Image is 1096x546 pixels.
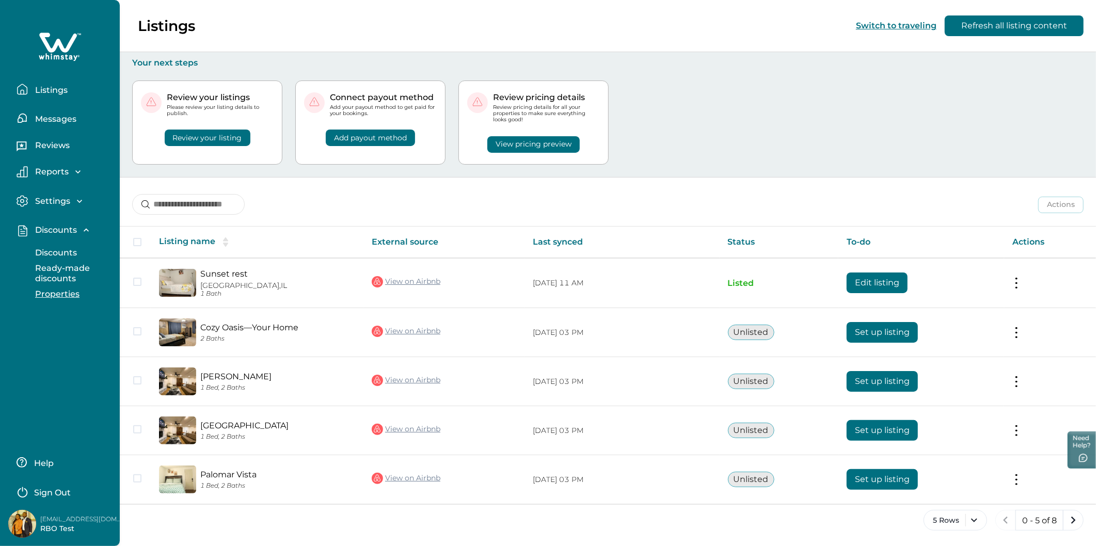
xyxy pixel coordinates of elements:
img: propertyImage_Cavern Desert [159,416,196,444]
button: Reviews [17,137,112,157]
p: 1 Bed, 2 Baths [200,433,355,441]
th: Listing name [151,227,363,258]
p: Listed [728,278,831,288]
a: [PERSON_NAME] [200,372,355,381]
button: next page [1063,510,1084,531]
img: propertyImage_Sunny Savanna [159,367,196,395]
button: Set up listing [847,469,918,490]
button: Actions [1038,197,1084,213]
div: Discounts [17,243,112,304]
a: View on Airbnb [372,374,440,387]
p: 1 Bed, 2 Baths [200,482,355,490]
button: Unlisted [728,423,774,438]
p: Reports [32,167,69,177]
a: View on Airbnb [372,423,440,436]
button: Unlisted [728,374,774,389]
button: Sign Out [17,481,108,502]
button: Refresh all listing content [945,15,1084,36]
a: Sunset rest [200,269,355,279]
p: Reviews [32,140,70,151]
p: Properties [32,289,80,299]
p: Sign Out [34,488,71,498]
p: Review pricing details for all your properties to make sure everything looks good! [493,104,600,123]
p: Discounts [32,248,77,258]
p: 1 Bed, 2 Baths [200,384,355,392]
button: Review your listing [165,130,250,146]
button: Set up listing [847,322,918,343]
button: 5 Rows [924,510,987,531]
p: Review your listings [167,92,274,103]
button: Messages [17,108,112,129]
button: Add payout method [326,130,415,146]
button: Unlisted [728,325,774,340]
button: Edit listing [847,272,908,293]
p: 0 - 5 of 8 [1022,516,1057,526]
p: RBO Test [40,524,123,534]
img: Whimstay Host [8,510,36,538]
button: Set up listing [847,420,918,441]
th: Actions [1004,227,1096,258]
button: Switch to traveling [856,21,936,30]
p: Please review your listing details to publish. [167,104,274,117]
p: Review pricing details [493,92,600,103]
p: Listings [138,17,195,35]
button: Settings [17,195,112,207]
p: Discounts [32,225,77,235]
a: View on Airbnb [372,325,440,338]
button: Unlisted [728,472,774,487]
p: [DATE] 03 PM [533,475,711,485]
p: [DATE] 03 PM [533,426,711,436]
a: View on Airbnb [372,275,440,288]
p: Listings [32,85,68,95]
button: sorting [215,237,236,247]
button: 0 - 5 of 8 [1015,510,1063,531]
p: Help [31,458,54,469]
button: Set up listing [847,371,918,392]
button: Help [17,452,108,473]
button: View pricing preview [487,136,580,153]
a: Cozy Oasis—Your Home [200,323,355,332]
p: Messages [32,114,76,124]
img: propertyImage_Sunset rest [159,269,196,297]
p: [EMAIL_ADDRESS][DOMAIN_NAME] [40,514,123,524]
th: External source [363,227,525,258]
a: View on Airbnb [372,472,440,485]
p: [DATE] 03 PM [533,328,711,338]
p: 1 Bath [200,290,355,298]
button: Properties [24,284,119,304]
p: [DATE] 11 AM [533,278,711,288]
p: Your next steps [132,58,1084,68]
button: previous page [995,510,1016,531]
img: propertyImage_Palomar Vista [159,465,196,493]
p: [GEOGRAPHIC_DATA], IL [200,281,355,290]
th: Status [720,227,839,258]
button: Ready-made discounts [24,263,119,284]
img: propertyImage_Cozy Oasis—Your Home [159,318,196,346]
th: Last synced [525,227,720,258]
th: To-do [838,227,1004,258]
a: [GEOGRAPHIC_DATA] [200,421,355,430]
button: Reports [17,166,112,178]
button: Discounts [24,243,119,263]
p: Ready-made discounts [32,263,119,283]
p: [DATE] 03 PM [533,377,711,387]
a: Palomar Vista [200,470,355,479]
p: Settings [32,196,70,206]
p: Add your payout method to get paid for your bookings. [330,104,437,117]
p: 2 Baths [200,335,355,343]
p: Connect payout method [330,92,437,103]
button: Listings [17,79,112,100]
button: Discounts [17,224,112,236]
